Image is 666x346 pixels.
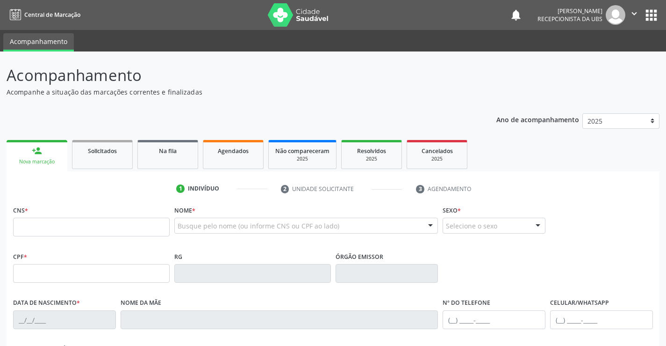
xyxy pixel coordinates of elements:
span: Central de Marcação [24,11,80,19]
p: Acompanhamento [7,64,464,87]
span: Busque pelo nome (ou informe CNS ou CPF ao lado) [178,221,339,231]
button:  [625,5,643,25]
span: Não compareceram [275,147,329,155]
span: Agendados [218,147,249,155]
div: 2025 [414,155,460,162]
div: [PERSON_NAME] [537,7,602,15]
div: 2025 [275,155,329,162]
p: Ano de acompanhamento [496,113,579,125]
label: CPF [13,250,27,264]
span: Resolvidos [357,147,386,155]
div: Nova marcação [13,158,61,165]
input: __/__/____ [13,310,116,329]
label: Órgão emissor [336,250,383,264]
label: RG [174,250,182,264]
input: (__) _____-_____ [550,310,653,329]
label: Nome [174,203,195,218]
label: CNS [13,203,28,218]
button: notifications [509,8,523,22]
a: Acompanhamento [3,33,74,52]
label: Celular/WhatsApp [550,296,609,310]
label: Nº do Telefone [443,296,490,310]
div: 1 [176,184,185,193]
div: person_add [32,146,42,156]
span: Recepcionista da UBS [537,15,602,23]
label: Nome da mãe [121,296,161,310]
label: Sexo [443,203,461,218]
label: Data de nascimento [13,296,80,310]
p: Acompanhe a situação das marcações correntes e finalizadas [7,87,464,97]
i:  [629,8,639,19]
span: Na fila [159,147,177,155]
div: Indivíduo [188,184,219,193]
span: Selecione o sexo [446,221,497,231]
span: Cancelados [422,147,453,155]
span: Solicitados [88,147,117,155]
div: 2025 [348,155,395,162]
button: apps [643,7,659,23]
a: Central de Marcação [7,7,80,22]
input: (__) _____-_____ [443,310,545,329]
img: img [606,5,625,25]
